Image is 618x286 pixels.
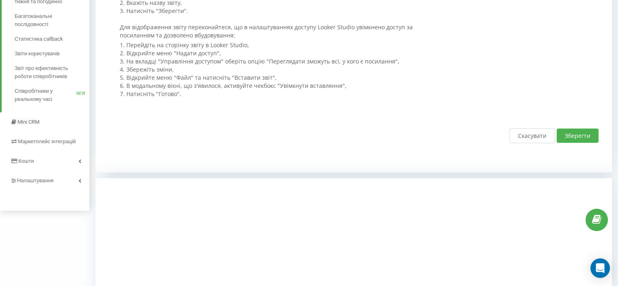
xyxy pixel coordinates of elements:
span: 3. На вкладці "Управління доступом" оберіть опцію "Переглядати зможуть всі, у кого є посилання", [120,57,399,65]
span: Mini CRM [17,119,39,125]
div: Open Intercom Messenger [590,258,610,278]
span: Статистика callback [15,35,63,43]
span: 7. Натисніть "Готово". [120,90,181,98]
a: Багатоканальні послідовності [15,9,89,32]
button: Зберегти [557,129,598,143]
button: Скасувати [510,128,555,143]
span: Налаштування [17,177,54,183]
span: Звіти користувачів [15,50,60,58]
span: 2. Відкрийте меню "Надати доступ", [120,49,221,57]
a: Співробітники у реальному часіNEW [15,84,89,107]
span: Маркетплейс інтеграцій [18,138,76,144]
span: 1. Перейдіть на сторінку звіту в Looker Studio, [120,41,249,49]
span: Кошти [18,158,34,164]
a: Звіти користувачів [15,46,89,61]
span: Багатоканальні послідовності [15,12,85,28]
span: 6. В модальному вікні, що з'явилося, активуйте чекбокс "Увімкнути вставляння", [120,82,347,90]
a: Звіт про ефективність роботи співробітників [15,61,89,84]
a: Статистика callback [15,32,89,46]
p: Для відображення звіту переконайтеся, що в налаштуваннях доступу Looker Studio увiмкнено доступ з... [120,23,420,39]
span: 4. Збережіть зміни. [120,65,174,73]
span: 5. Відкрийте меню "Файл" та натисніть "Вставити звіт", [120,74,277,81]
span: 3. Натисніть "Зберегти". [120,7,188,15]
span: Звіт про ефективність роботи співробітників [15,64,85,81]
span: Співробітники у реальному часі [15,87,76,103]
